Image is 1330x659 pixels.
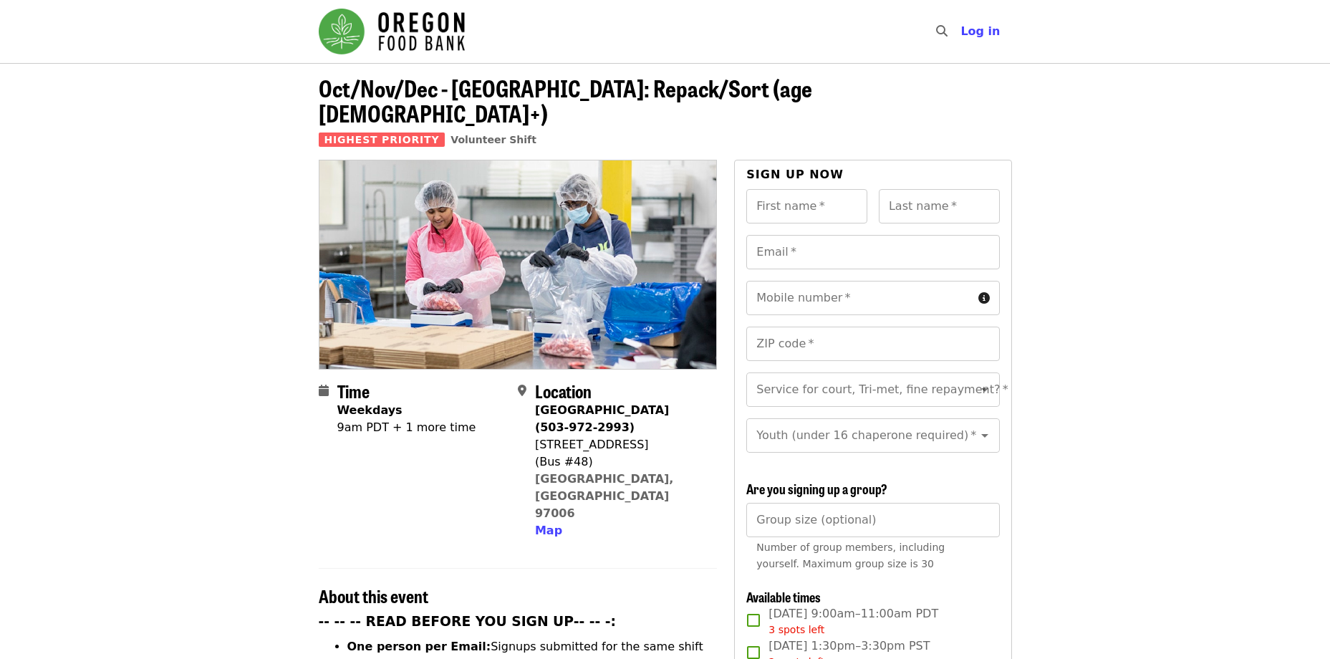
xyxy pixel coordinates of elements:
strong: One person per Email: [347,640,491,653]
img: Oregon Food Bank - Home [319,9,465,54]
a: [GEOGRAPHIC_DATA], [GEOGRAPHIC_DATA] 97006 [535,472,674,520]
span: Sign up now [746,168,844,181]
strong: -- -- -- READ BEFORE YOU SIGN UP-- -- -: [319,614,617,629]
input: ZIP code [746,327,999,361]
div: [STREET_ADDRESS] [535,436,705,453]
input: Search [956,14,968,49]
i: map-marker-alt icon [518,384,526,398]
span: [DATE] 9:00am–11:00am PDT [768,605,938,638]
a: Volunteer Shift [450,134,536,145]
span: Map [535,524,562,537]
input: [object Object] [746,503,999,537]
div: (Bus #48) [535,453,705,471]
button: Open [975,380,995,400]
span: Log in [960,24,1000,38]
button: Log in [949,17,1011,46]
input: First name [746,189,867,223]
input: Last name [879,189,1000,223]
input: Mobile number [746,281,972,315]
span: Available times [746,587,821,606]
span: Number of group members, including yourself. Maximum group size is 30 [756,542,945,569]
strong: Weekdays [337,403,403,417]
span: About this event [319,583,428,608]
span: Are you signing up a group? [746,479,887,498]
span: Highest Priority [319,133,445,147]
div: 9am PDT + 1 more time [337,419,476,436]
button: Open [975,425,995,446]
span: Oct/Nov/Dec - [GEOGRAPHIC_DATA]: Repack/Sort (age [DEMOGRAPHIC_DATA]+) [319,71,812,130]
img: Oct/Nov/Dec - Beaverton: Repack/Sort (age 10+) organized by Oregon Food Bank [319,160,717,368]
span: Location [535,378,592,403]
span: Time [337,378,370,403]
i: search icon [936,24,948,38]
strong: [GEOGRAPHIC_DATA] (503-972-2993) [535,403,669,434]
i: calendar icon [319,384,329,398]
span: 3 spots left [768,624,824,635]
button: Map [535,522,562,539]
i: circle-info icon [978,292,990,305]
input: Email [746,235,999,269]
